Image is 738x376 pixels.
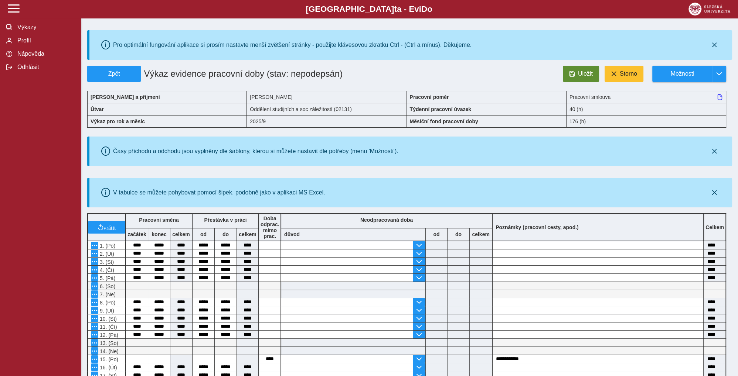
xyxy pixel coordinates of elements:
[567,115,726,128] div: 176 (h)
[427,4,432,14] span: o
[261,215,279,239] b: Doba odprac. mimo prac.
[91,106,104,112] b: Útvar
[98,340,118,346] span: 13. (So)
[98,251,114,257] span: 2. (Út)
[652,66,712,82] button: Možnosti
[91,258,98,265] button: Menu
[493,224,582,230] b: Poznámky (pracovní cesty, apod.)
[91,363,98,371] button: Menu
[98,283,115,289] span: 6. (So)
[98,259,114,265] span: 3. (St)
[91,323,98,330] button: Menu
[141,66,356,82] h1: Výkaz evidence pracovní doby (stav: nepodepsán)
[15,37,75,44] span: Profil
[91,250,98,257] button: Menu
[91,242,98,249] button: Menu
[91,118,145,124] b: Výkaz pro rok a měsíc
[705,224,724,230] b: Celkem
[98,300,115,306] span: 8. (Po)
[103,224,116,230] span: vrátit
[15,64,75,70] span: Odhlásit
[410,94,449,100] b: Pracovní poměr
[98,316,117,322] span: 10. (St)
[91,274,98,282] button: Menu
[98,348,119,354] span: 14. (Ne)
[688,3,730,15] img: logo_web_su.png
[126,231,148,237] b: začátek
[91,331,98,338] button: Menu
[421,4,427,14] span: D
[22,4,716,14] b: [GEOGRAPHIC_DATA] a - Evi
[91,94,160,100] b: [PERSON_NAME] a příjmení
[15,51,75,57] span: Nápověda
[620,70,637,77] span: Storno
[567,91,726,103] div: Pracovní smlouva
[91,282,98,290] button: Menu
[578,70,593,77] span: Uložit
[470,231,492,237] b: celkem
[247,115,407,128] div: 2025/9
[567,103,726,115] div: 40 (h)
[88,221,125,234] button: vrátit
[15,24,75,31] span: Výkazy
[410,106,472,112] b: Týdenní pracovní úvazek
[91,355,98,363] button: Menu
[98,267,114,273] span: 4. (Čt)
[98,356,118,362] span: 15. (Po)
[91,339,98,346] button: Menu
[247,91,407,103] div: [PERSON_NAME]
[98,243,115,249] span: 1. (Po)
[87,66,141,82] button: Zpět
[448,231,469,237] b: do
[659,70,706,77] span: Možnosti
[91,266,98,273] button: Menu
[605,66,643,82] button: Storno
[98,292,116,297] span: 7. (Ne)
[98,275,115,281] span: 5. (Pá)
[91,315,98,322] button: Menu
[113,189,325,196] div: V tabulce se můžete pohybovat pomocí šipek, podobně jako v aplikaci MS Excel.
[247,103,407,115] div: Oddělení studijních a soc záležitostí (02131)
[113,148,398,155] div: Časy příchodu a odchodu jsou vyplněny dle šablony, kterou si můžete nastavit dle potřeby (menu 'M...
[360,217,413,223] b: Neodpracovaná doba
[237,231,258,237] b: celkem
[170,231,192,237] b: celkem
[91,299,98,306] button: Menu
[98,324,117,330] span: 11. (Čt)
[98,332,118,338] span: 12. (Pá)
[98,308,114,314] span: 9. (Út)
[426,231,447,237] b: od
[91,307,98,314] button: Menu
[204,217,246,223] b: Přestávka v práci
[98,365,117,370] span: 16. (Út)
[394,4,397,14] span: t
[139,217,178,223] b: Pracovní směna
[193,231,214,237] b: od
[91,347,98,355] button: Menu
[113,42,472,48] div: Pro optimální fungování aplikace si prosím nastavte menší zvětšení stránky - použijte klávesovou ...
[91,70,137,77] span: Zpět
[215,231,237,237] b: do
[91,290,98,298] button: Menu
[148,231,170,237] b: konec
[410,118,478,124] b: Měsíční fond pracovní doby
[563,66,599,82] button: Uložit
[284,231,300,237] b: důvod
